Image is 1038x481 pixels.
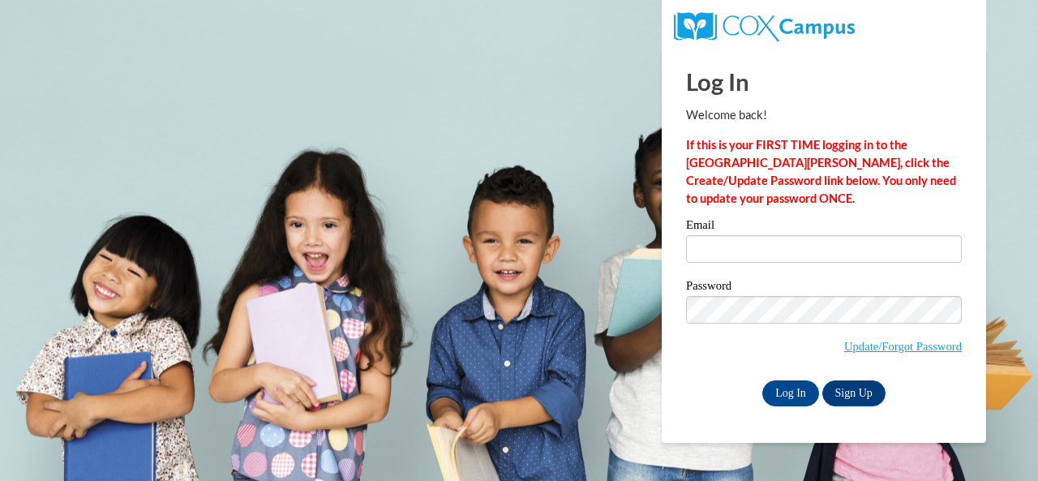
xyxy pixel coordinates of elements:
a: COX Campus [674,19,855,32]
strong: If this is your FIRST TIME logging in to the [GEOGRAPHIC_DATA][PERSON_NAME], click the Create/Upd... [686,138,956,205]
img: COX Campus [674,12,855,41]
a: Update/Forgot Password [844,340,962,353]
p: Welcome back! [686,106,962,124]
a: Sign Up [822,380,886,406]
label: Email [686,219,962,235]
input: Log In [762,380,819,406]
label: Password [686,280,962,296]
h1: Log In [686,65,962,98]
